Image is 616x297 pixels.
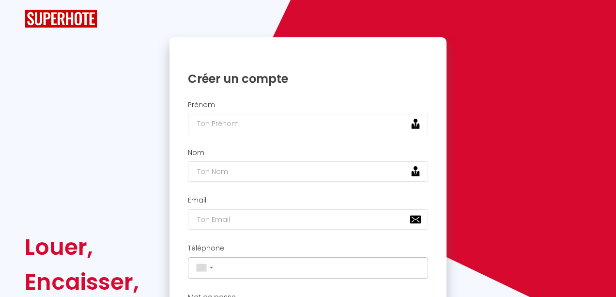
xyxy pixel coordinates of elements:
[188,209,428,230] input: Ton Email
[188,196,428,204] h2: Email
[188,161,428,182] input: Ton Nom
[188,101,428,109] h2: Prénom
[25,230,139,265] div: Louer,
[188,71,428,86] h1: Créer un compte
[188,149,428,157] h2: Nom
[188,244,428,252] h2: Téléphone
[188,114,428,134] input: Ton Prénom
[25,10,97,28] img: SuperHote logo
[209,266,214,270] span: ▼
